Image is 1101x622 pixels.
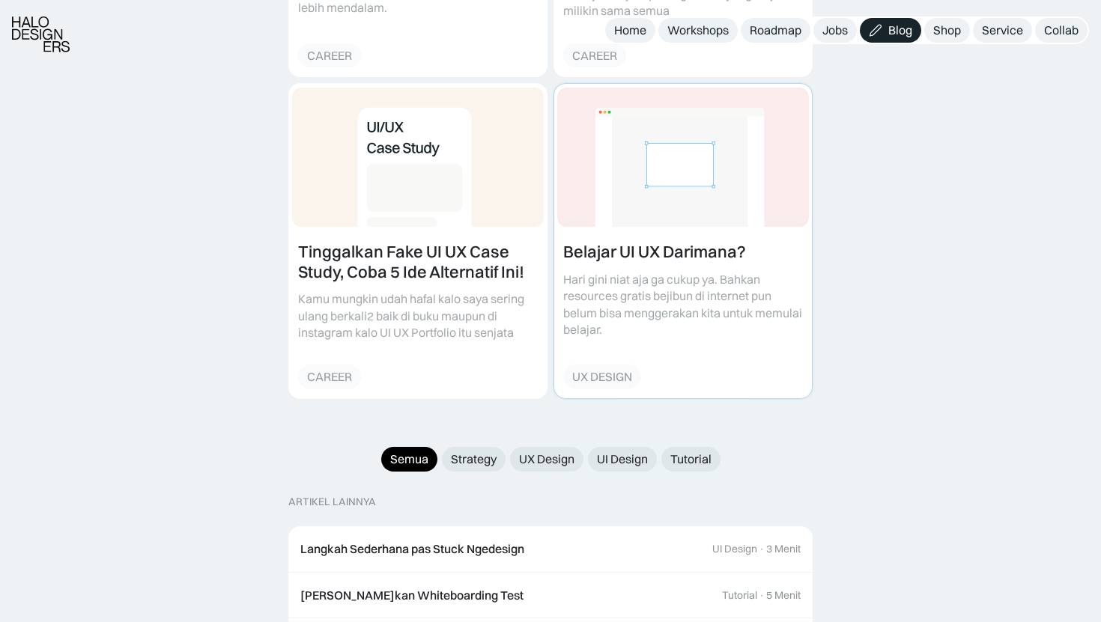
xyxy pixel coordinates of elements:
div: 5 Menit [766,589,801,602]
a: Shop [924,18,970,43]
div: · [759,543,765,555]
div: Semua [390,451,428,467]
div: Tutorial [670,451,712,467]
div: UX Design [519,451,574,467]
div: Service [982,22,1023,38]
a: Roadmap [741,18,810,43]
div: Strategy [451,451,497,467]
a: Langkah Sederhana pas Stuck NgedesignUI Design·3 Menit [288,526,813,573]
div: · [759,589,765,602]
div: Workshops [667,22,729,38]
a: Collab [1035,18,1088,43]
div: 3 Menit [766,543,801,555]
a: [PERSON_NAME]kan Whiteboarding TestTutorial·5 Menit [288,573,813,619]
div: UI Design [712,543,757,555]
div: Blog [888,22,912,38]
div: Langkah Sederhana pas Stuck Ngedesign [300,541,524,557]
div: [PERSON_NAME]kan Whiteboarding Test [300,588,524,603]
div: Collab [1044,22,1079,38]
a: Jobs [813,18,857,43]
div: Tutorial [722,589,757,602]
a: Workshops [658,18,738,43]
div: Home [614,22,646,38]
div: UI Design [597,451,648,467]
a: Home [605,18,655,43]
div: Jobs [822,22,848,38]
a: Blog [860,18,921,43]
div: Roadmap [750,22,801,38]
div: Shop [933,22,961,38]
div: ARTIKEL LAINNYA [288,496,376,508]
a: Service [973,18,1032,43]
